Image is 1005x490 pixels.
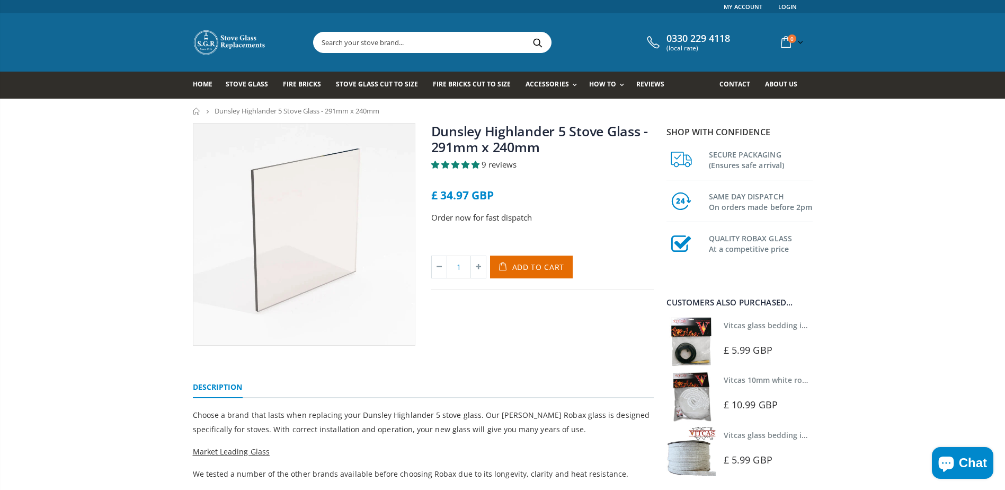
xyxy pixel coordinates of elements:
a: Description [193,377,243,398]
span: Fire Bricks [283,80,321,89]
span: Fire Bricks Cut To Size [433,80,511,89]
span: 0 [788,34,796,43]
img: Stove Glass Replacement [193,29,267,56]
span: £ 10.99 GBP [724,398,778,411]
span: £ 5.99 GBP [724,344,772,356]
img: Vitcas stove glass bedding in tape [666,427,716,476]
span: (local rate) [666,45,730,52]
a: Contact [719,72,758,99]
a: How To [589,72,629,99]
a: Home [193,108,201,115]
a: Fire Bricks Cut To Size [433,72,519,99]
span: Home [193,80,212,89]
h3: SECURE PACKAGING (Ensures safe arrival) [709,147,813,171]
span: £ 34.97 GBP [431,188,494,203]
a: Home [193,72,220,99]
span: 0330 229 4118 [666,33,730,45]
a: Stove Glass Cut To Size [336,72,426,99]
span: About us [765,80,797,89]
input: Search your stove brand... [314,32,670,52]
span: Add to Cart [512,262,565,272]
span: 9 reviews [482,159,517,170]
span: Stove Glass Cut To Size [336,80,418,89]
div: Customers also purchased... [666,299,813,307]
span: Dunsley Highlander 5 Stove Glass - 291mm x 240mm [215,106,379,116]
a: 0330 229 4118 (local rate) [644,33,730,52]
span: £ 5.99 GBP [724,453,772,466]
a: Dunsley Highlander 5 Stove Glass - 291mm x 240mm [431,122,648,156]
span: Contact [719,80,750,89]
a: Vitcas glass bedding in tape - 2mm x 15mm x 2 meters (White) [724,430,949,440]
a: About us [765,72,805,99]
inbox-online-store-chat: Shopify online store chat [929,447,997,482]
p: Shop with confidence [666,126,813,138]
h3: SAME DAY DISPATCH On orders made before 2pm [709,189,813,213]
a: Reviews [636,72,672,99]
span: How To [589,80,616,89]
span: Stove Glass [226,80,268,89]
span: Reviews [636,80,664,89]
span: We tested a number of the other brands available before choosing Robax due to its longevity, clar... [193,469,628,479]
h3: QUALITY ROBAX GLASS At a competitive price [709,231,813,255]
a: Stove Glass [226,72,276,99]
a: Vitcas 10mm white rope kit - includes rope seal and glue! [724,375,931,385]
span: Accessories [526,80,568,89]
button: Search [526,32,550,52]
a: Fire Bricks [283,72,329,99]
p: Order now for fast dispatch [431,212,654,224]
span: Choose a brand that lasts when replacing your Dunsley Highlander 5 stove glass. Our [PERSON_NAME]... [193,410,650,434]
img: Vitcas stove glass bedding in tape [666,317,716,366]
img: squarestoveglass_4d5e2de0-01e0-48c3-86d7-6dd23a34e027_800x_crop_center.webp [193,124,415,345]
span: 4.89 stars [431,159,482,170]
img: Vitcas white rope, glue and gloves kit 10mm [666,372,716,421]
a: Accessories [526,72,582,99]
a: 0 [777,32,805,52]
span: Market Leading Glass [193,447,270,457]
button: Add to Cart [490,256,573,278]
a: Vitcas glass bedding in tape - 2mm x 10mm x 2 meters [724,320,921,330]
